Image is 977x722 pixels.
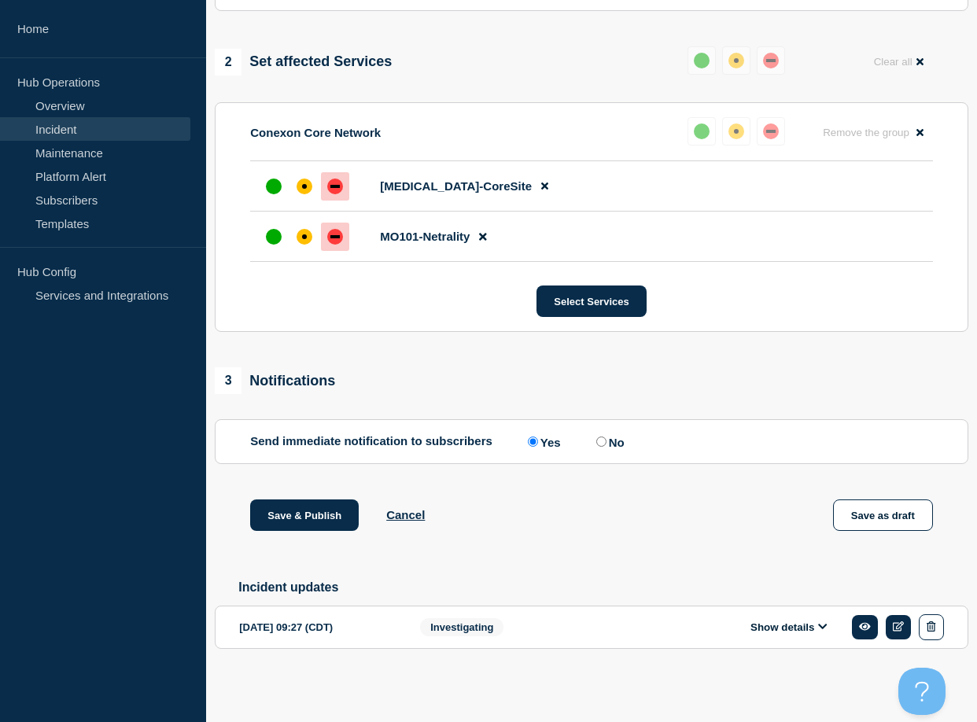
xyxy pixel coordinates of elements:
span: 3 [215,367,241,394]
input: Yes [528,437,538,447]
p: Conexon Core Network [250,126,381,139]
span: [MEDICAL_DATA]-CoreSite [380,179,532,193]
div: Send immediate notification to subscribers [250,434,933,449]
span: Investigating [420,618,503,636]
div: affected [728,123,744,139]
div: Notifications [215,367,335,394]
div: affected [728,53,744,68]
div: affected [297,179,312,194]
button: affected [722,46,750,75]
div: up [694,53,710,68]
span: MO101-Netrality [380,230,470,243]
button: down [757,117,785,146]
div: down [763,123,779,139]
h2: Incident updates [238,580,968,595]
div: affected [297,229,312,245]
button: Cancel [386,508,425,521]
div: up [266,229,282,245]
button: down [757,46,785,75]
iframe: Help Scout Beacon - Open [898,668,946,715]
button: Clear all [865,46,933,77]
button: Save as draft [833,499,933,531]
button: affected [722,117,750,146]
div: Set affected Services [215,49,392,76]
span: Remove the group [823,127,909,138]
label: Yes [524,434,561,449]
button: up [688,46,716,75]
button: Show details [746,621,832,634]
div: up [266,179,282,194]
p: Send immediate notification to subscribers [250,434,492,449]
button: Save & Publish [250,499,359,531]
span: 2 [215,49,241,76]
div: down [327,229,343,245]
label: No [592,434,625,449]
div: down [327,179,343,194]
div: [DATE] 09:27 (CDT) [239,614,396,640]
div: down [763,53,779,68]
button: Remove the group [813,117,933,148]
button: up [688,117,716,146]
div: up [694,123,710,139]
button: Select Services [536,285,646,317]
input: No [596,437,606,447]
